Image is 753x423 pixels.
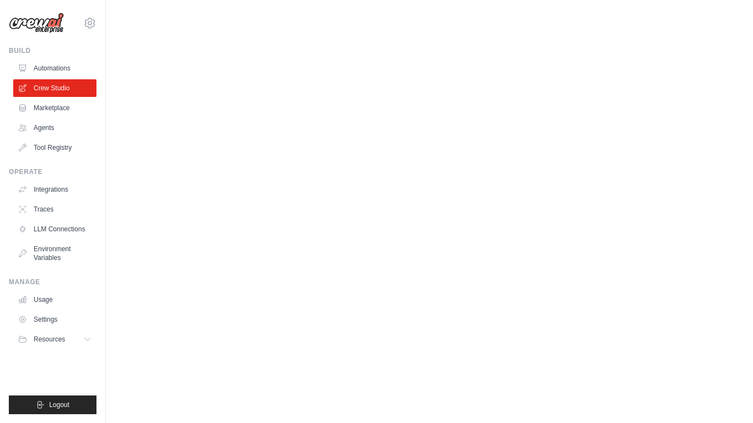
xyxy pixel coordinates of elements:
button: Logout [9,395,96,414]
a: Settings [13,311,96,328]
a: Crew Studio [13,79,96,97]
a: Tool Registry [13,139,96,156]
span: Resources [34,335,65,344]
div: Operate [9,167,96,176]
a: Automations [13,59,96,77]
a: LLM Connections [13,220,96,238]
a: Integrations [13,181,96,198]
div: Manage [9,278,96,286]
a: Traces [13,200,96,218]
img: Logo [9,13,64,34]
span: Logout [49,400,69,409]
div: Build [9,46,96,55]
a: Usage [13,291,96,308]
a: Marketplace [13,99,96,117]
a: Agents [13,119,96,137]
a: Environment Variables [13,240,96,267]
button: Resources [13,330,96,348]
